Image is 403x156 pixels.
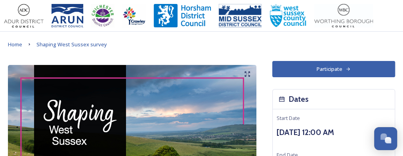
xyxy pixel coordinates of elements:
[4,4,44,28] img: Adur%20logo%20%281%29.jpeg
[52,4,83,28] img: Arun%20District%20Council%20logo%20blue%20CMYK.jpg
[289,93,309,105] h3: Dates
[277,127,391,138] h3: [DATE] 12:00 AM
[36,41,107,48] span: Shaping West Sussex survey
[219,4,262,28] img: 150ppimsdc%20logo%20blue.png
[314,4,373,28] img: Worthing_Adur%20%281%29.jpg
[91,4,114,28] img: CDC%20Logo%20-%20you%20may%20have%20a%20better%20version.jpg
[272,61,395,77] button: Participate
[277,114,300,122] span: Start Date
[8,41,22,48] span: Home
[269,4,307,28] img: WSCCPos-Spot-25mm.jpg
[36,40,107,49] a: Shaping West Sussex survey
[154,4,211,28] img: Horsham%20DC%20Logo.jpg
[122,4,146,28] img: Crawley%20BC%20logo.jpg
[8,40,22,49] a: Home
[374,127,397,150] button: Open Chat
